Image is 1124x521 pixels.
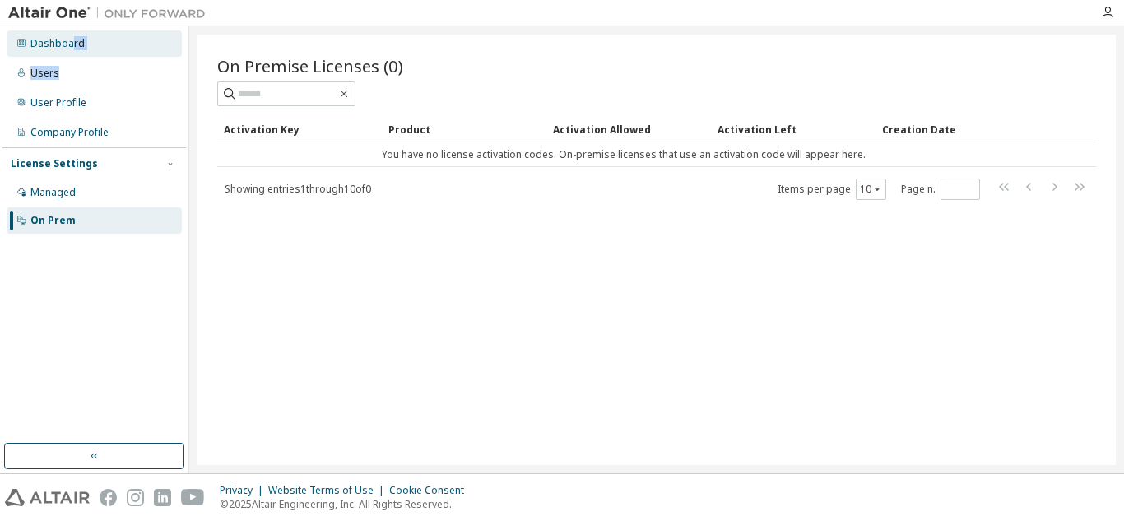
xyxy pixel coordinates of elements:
[127,489,144,506] img: instagram.svg
[30,96,86,109] div: User Profile
[30,126,109,139] div: Company Profile
[220,497,474,511] p: © 2025 Altair Engineering, Inc. All Rights Reserved.
[718,116,869,142] div: Activation Left
[778,179,886,200] span: Items per page
[30,214,76,227] div: On Prem
[882,116,1024,142] div: Creation Date
[11,157,98,170] div: License Settings
[8,5,214,21] img: Altair One
[389,484,474,497] div: Cookie Consent
[268,484,389,497] div: Website Terms of Use
[100,489,117,506] img: facebook.svg
[901,179,980,200] span: Page n.
[30,67,59,80] div: Users
[553,116,704,142] div: Activation Allowed
[181,489,205,506] img: youtube.svg
[5,489,90,506] img: altair_logo.svg
[30,37,85,50] div: Dashboard
[388,116,540,142] div: Product
[217,142,1030,167] td: You have no license activation codes. On-premise licenses that use an activation code will appear...
[860,183,882,196] button: 10
[220,484,268,497] div: Privacy
[217,54,403,77] span: On Premise Licenses (0)
[154,489,171,506] img: linkedin.svg
[30,186,76,199] div: Managed
[224,116,375,142] div: Activation Key
[225,182,371,196] span: Showing entries 1 through 10 of 0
